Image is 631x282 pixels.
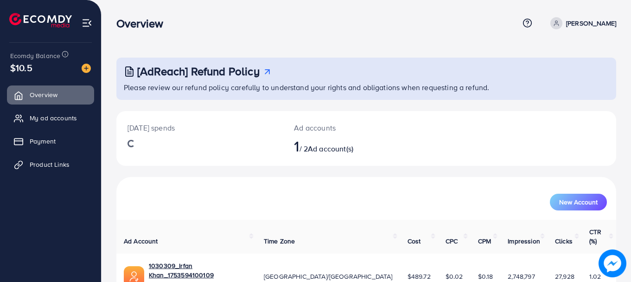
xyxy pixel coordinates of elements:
img: logo [9,13,72,27]
p: [PERSON_NAME] [566,18,616,29]
span: CPC [446,236,458,246]
a: Product Links [7,155,94,174]
span: $0.02 [446,272,463,281]
img: image [82,64,91,73]
span: Ecomdy Balance [10,51,60,60]
span: $0.18 [478,272,493,281]
span: $489.72 [408,272,431,281]
span: CPM [478,236,491,246]
span: Time Zone [264,236,295,246]
span: Ad account(s) [308,144,353,154]
p: Ad accounts [294,122,397,133]
span: Impression [508,236,540,246]
h3: Overview [116,17,171,30]
span: 1.02 [589,272,601,281]
span: Ad Account [124,236,158,246]
span: My ad accounts [30,113,77,123]
span: $10.5 [10,61,32,74]
span: 27,928 [555,272,574,281]
span: New Account [559,199,598,205]
img: menu [82,18,92,28]
p: [DATE] spends [127,122,272,133]
h3: [AdReach] Refund Policy [137,65,260,78]
span: Cost [408,236,421,246]
button: New Account [550,194,607,210]
img: image [600,251,625,276]
span: Payment [30,137,56,146]
a: My ad accounts [7,109,94,127]
a: [PERSON_NAME] [547,17,616,29]
a: Payment [7,132,94,151]
span: 2,748,797 [508,272,535,281]
span: Product Links [30,160,70,169]
h2: / 2 [294,137,397,155]
span: CTR (%) [589,227,601,246]
p: Please review our refund policy carefully to understand your rights and obligations when requesti... [124,82,611,93]
span: 1 [294,135,299,157]
a: Overview [7,85,94,104]
span: Overview [30,90,57,99]
span: Clicks [555,236,573,246]
span: [GEOGRAPHIC_DATA]/[GEOGRAPHIC_DATA] [264,272,393,281]
a: 1030309_Irfan Khan_1753594100109 [149,261,249,280]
